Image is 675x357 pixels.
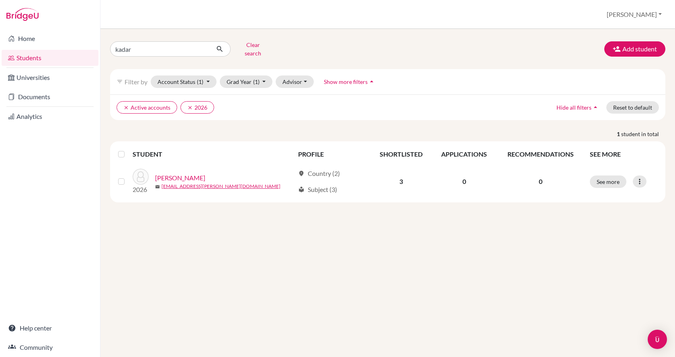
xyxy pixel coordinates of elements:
[324,78,368,85] span: Show more filters
[2,108,98,124] a: Analytics
[497,145,585,164] th: RECOMMENDATIONS
[2,69,98,86] a: Universities
[298,185,337,194] div: Subject (3)
[133,185,149,194] p: 2026
[231,39,275,59] button: Clear search
[151,75,217,88] button: Account Status(1)
[6,8,39,21] img: Bridge-U
[117,78,123,85] i: filter_list
[604,41,665,57] button: Add student
[253,78,260,85] span: (1)
[125,78,147,86] span: Filter by
[606,101,659,114] button: Reset to default
[432,145,497,164] th: APPLICATIONS
[117,101,177,114] button: clearActive accounts
[370,164,432,199] td: 3
[180,101,214,114] button: clear2026
[298,170,305,177] span: location_on
[220,75,273,88] button: Grad Year(1)
[317,75,382,88] button: Show more filtersarrow_drop_up
[133,145,293,164] th: STUDENT
[2,339,98,355] a: Community
[556,104,591,111] span: Hide all filters
[123,105,129,110] i: clear
[276,75,314,88] button: Advisor
[648,330,667,349] div: Open Intercom Messenger
[133,169,149,185] img: Kádár, Miklós
[155,184,160,189] span: mail
[585,145,662,164] th: SEE MORE
[370,145,432,164] th: SHORTLISTED
[603,7,665,22] button: [PERSON_NAME]
[2,31,98,47] a: Home
[550,101,606,114] button: Hide all filtersarrow_drop_up
[501,177,580,186] p: 0
[617,130,621,138] strong: 1
[197,78,203,85] span: (1)
[590,175,626,188] button: See more
[162,183,280,190] a: [EMAIL_ADDRESS][PERSON_NAME][DOMAIN_NAME]
[432,164,497,199] td: 0
[298,186,305,193] span: local_library
[2,89,98,105] a: Documents
[293,145,370,164] th: PROFILE
[187,105,193,110] i: clear
[298,169,340,178] div: Country (2)
[621,130,665,138] span: student in total
[2,320,98,336] a: Help center
[368,78,376,86] i: arrow_drop_up
[110,41,210,57] input: Find student by name...
[2,50,98,66] a: Students
[591,103,599,111] i: arrow_drop_up
[155,173,205,183] a: [PERSON_NAME]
